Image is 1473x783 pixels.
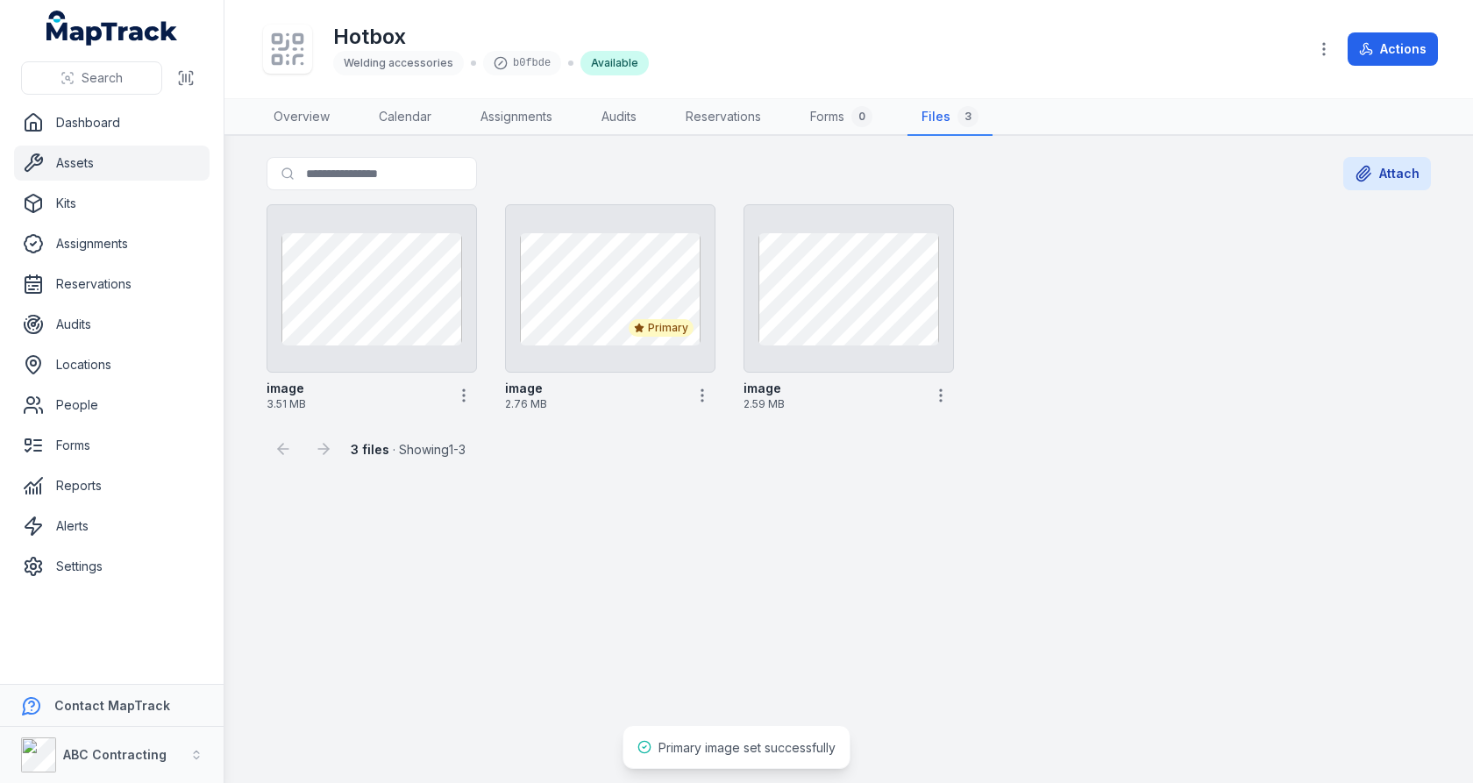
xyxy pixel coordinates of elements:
[851,106,872,127] div: 0
[351,442,466,457] span: · Showing 1 - 3
[1348,32,1438,66] button: Actions
[14,146,210,181] a: Assets
[14,307,210,342] a: Audits
[46,11,178,46] a: MapTrack
[796,99,886,136] a: Forms0
[957,106,978,127] div: 3
[14,226,210,261] a: Assignments
[14,267,210,302] a: Reservations
[580,51,649,75] div: Available
[365,99,445,136] a: Calendar
[82,69,123,87] span: Search
[505,397,682,411] span: 2.76 MB
[63,747,167,762] strong: ABC Contracting
[14,509,210,544] a: Alerts
[21,61,162,95] button: Search
[907,99,993,136] a: Files3
[351,442,389,457] strong: 3 files
[629,319,694,337] div: Primary
[744,397,921,411] span: 2.59 MB
[267,380,304,397] strong: image
[267,397,444,411] span: 3.51 MB
[333,23,649,51] h1: Hotbox
[658,740,836,755] span: Primary image set successfully
[672,99,775,136] a: Reservations
[505,380,543,397] strong: image
[466,99,566,136] a: Assignments
[483,51,561,75] div: b0fbde
[14,105,210,140] a: Dashboard
[14,186,210,221] a: Kits
[260,99,344,136] a: Overview
[14,468,210,503] a: Reports
[14,428,210,463] a: Forms
[587,99,651,136] a: Audits
[744,380,781,397] strong: image
[54,698,170,713] strong: Contact MapTrack
[14,549,210,584] a: Settings
[14,388,210,423] a: People
[1343,157,1431,190] button: Attach
[14,347,210,382] a: Locations
[344,56,453,69] span: Welding accessories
